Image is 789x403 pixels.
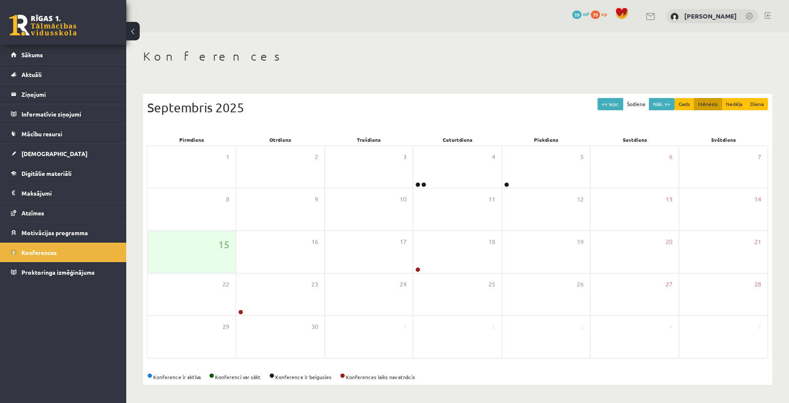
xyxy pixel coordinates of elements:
[403,152,406,162] span: 3
[21,71,42,78] span: Aktuāli
[754,237,761,247] span: 21
[601,11,607,17] span: xp
[666,280,672,289] span: 27
[666,237,672,247] span: 20
[758,152,761,162] span: 7
[223,322,229,331] span: 29
[649,98,675,110] button: Nāk. >>
[21,150,88,157] span: [DEMOGRAPHIC_DATA]
[591,11,600,19] span: 79
[21,249,57,256] span: Konferences
[492,152,495,162] span: 4
[675,98,694,110] button: Gads
[11,262,116,282] a: Proktoringa izmēģinājums
[11,183,116,203] a: Maksājumi
[572,11,582,19] span: 19
[666,195,672,204] span: 13
[754,280,761,289] span: 28
[11,203,116,223] a: Atzīmes
[489,195,495,204] span: 11
[147,373,768,381] div: Konference ir aktīva Konferenci var sākt Konference ir beigusies Konferences laiks nav atnācis
[403,322,406,331] span: 1
[492,322,495,331] span: 2
[758,322,761,331] span: 5
[311,280,318,289] span: 23
[489,280,495,289] span: 25
[577,237,584,247] span: 19
[746,98,768,110] button: Diena
[684,12,737,20] a: [PERSON_NAME]
[21,104,116,124] legend: Informatīvie ziņojumi
[21,51,43,58] span: Sākums
[223,280,229,289] span: 22
[21,229,88,236] span: Motivācijas programma
[11,85,116,104] a: Ziņojumi
[11,164,116,183] a: Digitālie materiāli
[679,134,768,146] div: Svētdiena
[11,104,116,124] a: Informatīvie ziņojumi
[669,322,672,331] span: 4
[598,98,623,110] button: << Iepr.
[489,237,495,247] span: 18
[218,237,229,252] span: 15
[694,98,722,110] button: Mēnesis
[591,134,680,146] div: Sestdiena
[21,268,95,276] span: Proktoringa izmēģinājums
[591,11,611,17] a: 79 xp
[315,195,318,204] span: 9
[11,144,116,163] a: [DEMOGRAPHIC_DATA]
[236,134,325,146] div: Otrdiena
[577,280,584,289] span: 26
[583,11,590,17] span: mP
[324,134,413,146] div: Trešdiena
[413,134,502,146] div: Ceturtdiena
[670,13,679,21] img: Kristaps Zomerfelds
[21,130,62,138] span: Mācību resursi
[11,223,116,242] a: Motivācijas programma
[722,98,746,110] button: Nedēļa
[11,65,116,84] a: Aktuāli
[315,152,318,162] span: 2
[669,152,672,162] span: 6
[11,124,116,143] a: Mācību resursi
[9,15,77,36] a: Rīgas 1. Tālmācības vidusskola
[400,280,406,289] span: 24
[11,45,116,64] a: Sākums
[577,195,584,204] span: 12
[623,98,649,110] button: Šodiena
[572,11,590,17] a: 19 mP
[400,237,406,247] span: 17
[502,134,591,146] div: Piekdiena
[311,322,318,331] span: 30
[580,322,584,331] span: 3
[143,49,772,64] h1: Konferences
[147,98,768,117] div: Septembris 2025
[11,243,116,262] a: Konferences
[311,237,318,247] span: 16
[226,195,229,204] span: 8
[21,183,116,203] legend: Maksājumi
[147,134,236,146] div: Pirmdiena
[580,152,584,162] span: 5
[226,152,229,162] span: 1
[400,195,406,204] span: 10
[21,85,116,104] legend: Ziņojumi
[21,170,72,177] span: Digitālie materiāli
[754,195,761,204] span: 14
[21,209,44,217] span: Atzīmes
